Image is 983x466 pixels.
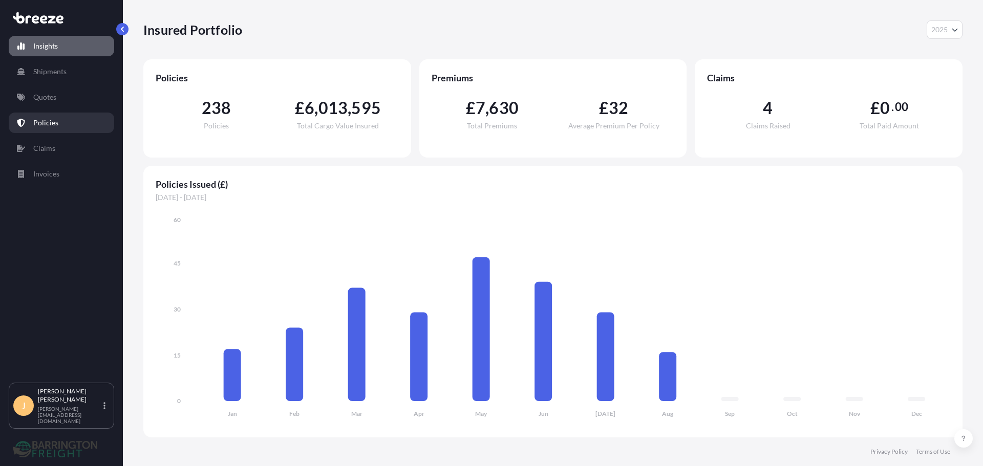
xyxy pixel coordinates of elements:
p: Policies [33,118,58,128]
tspan: 45 [174,259,181,267]
img: organization-logo [13,441,97,457]
a: Privacy Policy [870,448,908,456]
p: Quotes [33,92,56,102]
p: [PERSON_NAME][EMAIL_ADDRESS][DOMAIN_NAME] [38,406,101,424]
tspan: Aug [662,410,674,417]
p: Invoices [33,169,59,179]
tspan: [DATE] [595,410,615,417]
span: J [22,401,26,411]
tspan: 30 [174,305,181,313]
p: Insights [33,41,58,51]
tspan: 15 [174,351,181,359]
span: Total Paid Amount [860,122,919,129]
span: 7 [476,100,485,116]
span: £ [599,100,609,116]
p: Claims [33,143,55,153]
tspan: Nov [849,410,861,417]
span: £ [870,100,880,116]
span: Policies [156,72,399,84]
a: Claims [9,138,114,159]
tspan: Mar [351,410,362,417]
button: Year Selector [927,20,963,39]
span: Premiums [432,72,675,84]
tspan: Oct [787,410,798,417]
span: Claims Raised [746,122,790,129]
a: Invoices [9,164,114,184]
p: Insured Portfolio [143,21,242,38]
span: Claims [707,72,950,84]
a: Policies [9,113,114,133]
a: Quotes [9,87,114,107]
span: 32 [609,100,628,116]
tspan: Jan [228,410,237,417]
tspan: Sep [725,410,735,417]
tspan: 0 [177,397,181,405]
span: 6 [305,100,314,116]
a: Insights [9,36,114,56]
span: . [891,103,894,111]
span: Policies Issued (£) [156,178,950,190]
span: Policies [204,122,229,129]
span: Total Premiums [467,122,517,129]
span: Total Cargo Value Insured [297,122,379,129]
span: 630 [489,100,519,116]
span: 595 [351,100,381,116]
span: 2025 [931,25,948,35]
a: Terms of Use [916,448,950,456]
span: , [348,100,351,116]
tspan: Dec [911,410,922,417]
tspan: May [475,410,487,417]
tspan: Jun [539,410,548,417]
tspan: 60 [174,216,181,224]
span: £ [295,100,305,116]
tspan: Apr [414,410,424,417]
p: [PERSON_NAME] [PERSON_NAME] [38,387,101,404]
a: Shipments [9,61,114,82]
tspan: Feb [289,410,300,417]
span: Average Premium Per Policy [568,122,659,129]
span: 00 [895,103,908,111]
span: 0 [880,100,890,116]
span: , [314,100,318,116]
span: 4 [763,100,773,116]
span: 013 [318,100,348,116]
span: [DATE] - [DATE] [156,192,950,203]
span: £ [466,100,476,116]
span: , [485,100,489,116]
p: Shipments [33,66,67,77]
span: 238 [202,100,231,116]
